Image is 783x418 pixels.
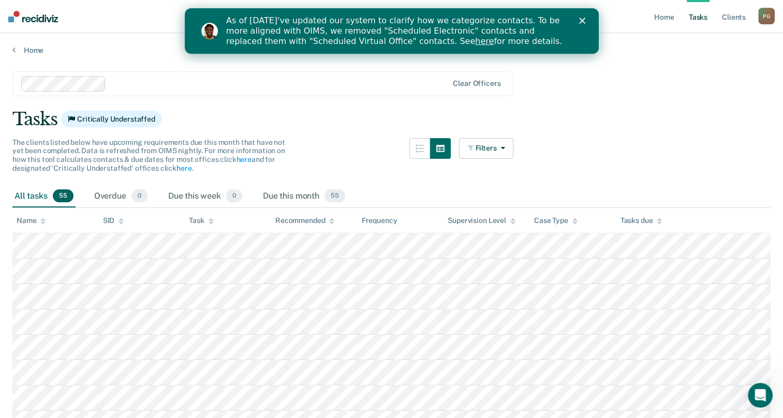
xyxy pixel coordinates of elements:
span: Critically Understaffed [61,111,162,127]
div: Due this month55 [261,185,347,208]
div: SID [103,216,124,225]
div: P G [758,8,775,24]
div: Supervision Level [448,216,515,225]
iframe: Intercom live chat banner [185,8,599,54]
div: Tasks [12,109,771,130]
button: Filters [459,138,514,159]
div: All tasks55 [12,185,76,208]
span: 55 [53,189,73,203]
iframe: Intercom live chat [748,383,773,408]
div: Name [17,216,46,225]
div: Clear officers [453,79,500,88]
div: Task [189,216,213,225]
button: PG [758,8,775,24]
span: The clients listed below have upcoming requirements due this month that have not yet been complet... [12,138,285,172]
div: Case Type [534,216,578,225]
div: Tasks due [620,216,662,225]
a: Home [12,46,771,55]
a: here [236,155,251,163]
a: here [290,28,309,38]
img: Recidiviz [8,11,58,22]
span: 0 [131,189,147,203]
div: Frequency [362,216,397,225]
div: Close [394,9,405,16]
span: 0 [226,189,242,203]
div: Recommended [275,216,334,225]
span: 55 [324,189,345,203]
div: Overdue0 [92,185,150,208]
div: Due this week0 [166,185,244,208]
a: here [176,164,191,172]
